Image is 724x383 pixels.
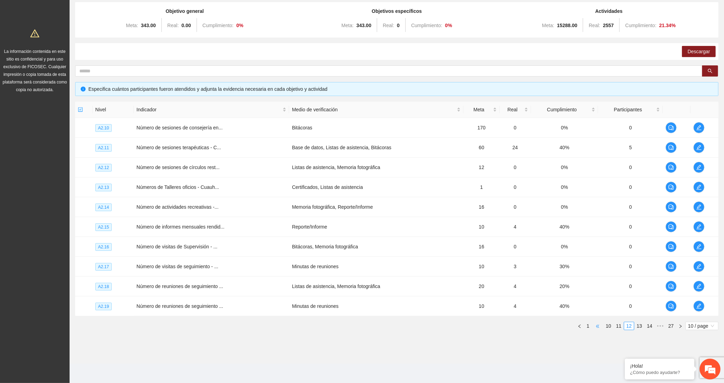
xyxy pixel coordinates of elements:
[688,322,716,330] span: 10 / page
[531,102,598,118] th: Cumplimiento
[445,23,452,28] strong: 0 %
[463,158,499,177] td: 12
[630,363,689,369] div: ¡Hola!
[598,177,663,197] td: 0
[136,303,223,309] span: Número de reuniones de seguimiento ...
[666,162,677,173] button: comment
[95,204,112,211] span: A2.14
[95,184,112,191] span: A2.13
[531,257,598,277] td: 30%
[500,197,531,217] td: 0
[624,322,634,330] a: 12
[463,177,499,197] td: 1
[126,23,138,28] span: Meta:
[702,65,718,77] button: search
[635,322,644,330] a: 13
[502,106,523,113] span: Real
[693,281,705,292] button: edit
[500,158,531,177] td: 0
[598,102,663,118] th: Participantes
[500,296,531,316] td: 4
[411,23,442,28] span: Cumplimiento:
[341,23,353,28] span: Meta:
[289,158,463,177] td: Listas de asistencia, Memoria fotográfica
[687,48,710,55] span: Descargar
[167,23,179,28] span: Real:
[136,224,224,230] span: Número de informes mensuales rendid...
[678,324,683,328] span: right
[666,201,677,213] button: comment
[95,164,112,171] span: A2.12
[693,142,705,153] button: edit
[694,284,704,289] span: edit
[182,23,191,28] strong: 0.00
[694,224,704,230] span: edit
[693,162,705,173] button: edit
[463,277,499,296] td: 20
[604,322,613,330] a: 10
[500,177,531,197] td: 0
[289,217,463,237] td: Reporte/Informe
[584,322,592,330] li: 1
[694,184,704,190] span: edit
[500,102,531,118] th: Real
[666,241,677,252] button: comment
[625,23,656,28] span: Cumplimiento:
[666,261,677,272] button: comment
[694,204,704,210] span: edit
[598,296,663,316] td: 0
[603,23,614,28] strong: 2557
[136,264,218,269] span: Número de visitas de seguimiento - ...
[289,237,463,257] td: Bitácoras, Memoria fotográfica
[666,322,676,330] li: 27
[292,106,455,113] span: Medio de verificación
[236,23,243,28] strong: 0 %
[666,301,677,312] button: comment
[685,322,718,330] div: Page Size
[36,35,117,45] div: Chatee con nosotros ahora
[531,177,598,197] td: 0%
[289,177,463,197] td: Certificados, Listas de asistencia
[531,217,598,237] td: 40%
[289,296,463,316] td: Minutas de reuniones
[592,322,603,330] li: Previous 5 Pages
[500,217,531,237] td: 4
[531,118,598,138] td: 0%
[601,106,655,113] span: Participantes
[95,223,112,231] span: A2.15
[666,221,677,232] button: comment
[693,182,705,193] button: edit
[500,257,531,277] td: 3
[95,144,112,152] span: A2.11
[708,69,713,74] span: search
[598,257,663,277] td: 0
[500,138,531,158] td: 24
[575,322,584,330] li: Previous Page
[531,197,598,217] td: 0%
[289,197,463,217] td: Memoria fotográfica, Reporte/Informe
[694,303,704,309] span: edit
[500,277,531,296] td: 4
[136,184,219,190] span: Números de Talleres oficios - Cuauh...
[531,237,598,257] td: 0%
[78,107,83,112] span: check-square
[289,257,463,277] td: Minutas de reuniones
[614,322,624,330] a: 11
[95,243,112,251] span: A2.16
[136,145,221,150] span: Número de sesiones terapéuticas - C...
[463,237,499,257] td: 16
[356,23,371,28] strong: 343.00
[136,284,223,289] span: Número de reuniones de seguimiento ...
[630,370,689,375] p: ¿Cómo puedo ayudarte?
[3,190,133,214] textarea: Escriba su mensaje y pulse “Intro”
[95,303,112,310] span: A2.19
[372,8,422,14] strong: Objetivos específicos
[463,118,499,138] td: 170
[624,322,634,330] li: 12
[500,118,531,138] td: 0
[463,102,499,118] th: Meta
[598,237,663,257] td: 0
[463,257,499,277] td: 10
[136,204,218,210] span: Número de actividades recreativas -...
[655,322,666,330] span: •••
